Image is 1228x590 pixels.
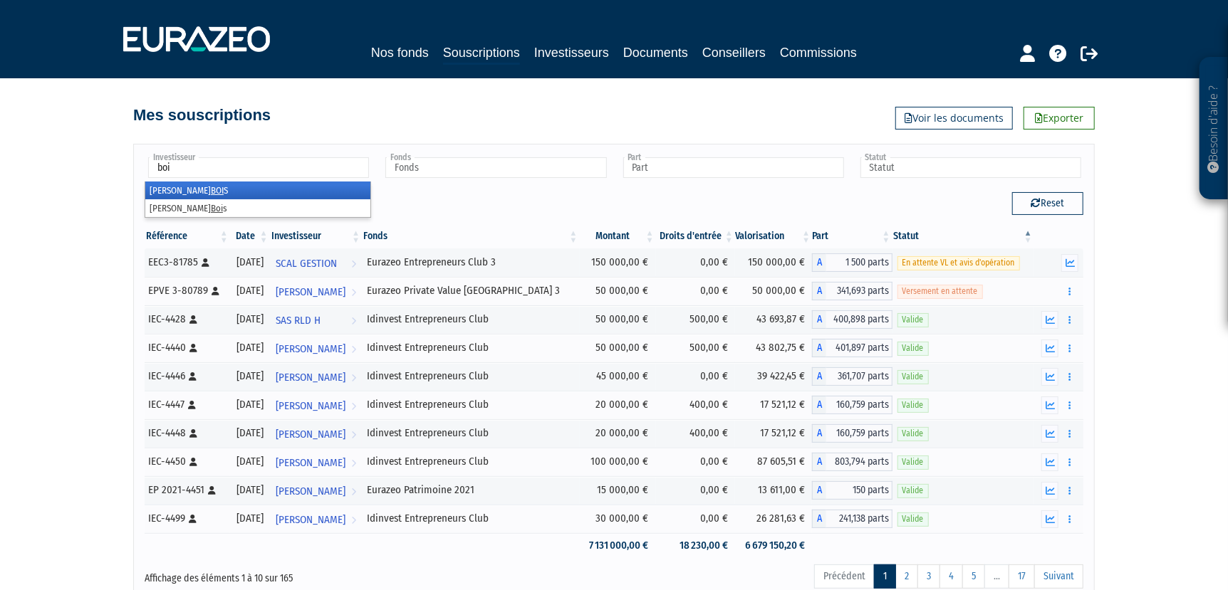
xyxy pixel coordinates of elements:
th: Date: activer pour trier la colonne par ordre croissant [230,224,270,248]
i: Voir l'investisseur [351,507,356,533]
a: [PERSON_NAME] [270,476,363,505]
i: Voir l'investisseur [351,336,356,362]
div: [DATE] [235,340,265,355]
div: Idinvest Entrepreneurs Club [367,340,574,355]
div: [DATE] [235,312,265,327]
div: IEC-4428 [148,312,225,327]
p: Besoin d'aide ? [1206,65,1222,193]
span: A [812,510,826,528]
i: [Français] Personne physique [189,344,197,352]
span: [PERSON_NAME] [276,421,345,448]
td: 15 000,00 € [580,476,656,505]
span: Valide [897,484,929,497]
td: 43 802,75 € [735,334,812,362]
a: 3 [917,564,940,589]
td: 17 521,12 € [735,391,812,419]
span: SAS RLD H [276,307,321,334]
i: [Français] Personne physique [208,486,216,495]
div: A - Eurazeo Entrepreneurs Club 3 [812,253,892,272]
span: [PERSON_NAME] [276,393,345,419]
a: SAS RLD H [270,305,363,334]
span: Valide [897,313,929,327]
img: 1732889491-logotype_eurazeo_blanc_rvb.png [123,26,270,52]
i: Voir l'investisseur [351,450,356,476]
span: A [812,396,826,414]
span: A [812,367,826,386]
button: Reset [1012,192,1083,215]
a: Investisseurs [534,43,609,63]
div: IEC-4499 [148,511,225,526]
td: 45 000,00 € [580,362,656,391]
div: IEC-4440 [148,340,225,355]
span: 341,693 parts [826,282,892,300]
a: Nos fonds [371,43,429,63]
td: 500,00 € [656,334,735,362]
span: A [812,253,826,272]
i: Voir l'investisseur [351,251,356,277]
div: [DATE] [235,483,265,497]
div: A - Idinvest Entrepreneurs Club [812,339,892,357]
span: SCAL GESTION [276,251,337,277]
i: Voir l'investisseur [351,393,356,419]
div: Eurazeo Entrepreneurs Club 3 [367,255,574,270]
span: 361,707 parts [826,367,892,386]
span: [PERSON_NAME] [276,336,345,362]
i: Voir l'investisseur [351,364,356,391]
div: [DATE] [235,397,265,412]
span: [PERSON_NAME] [276,364,345,391]
td: 50 000,00 € [580,334,656,362]
div: A - Idinvest Entrepreneurs Club [812,310,892,329]
div: EEC3-81785 [148,255,225,270]
span: Valide [897,370,929,384]
span: 1 500 parts [826,253,892,272]
span: 150 parts [826,481,892,500]
i: [Français] Personne physique [189,372,197,381]
span: 401,897 parts [826,339,892,357]
span: A [812,339,826,357]
a: Commissions [780,43,857,63]
td: 7 131 000,00 € [580,533,656,558]
td: 50 000,00 € [735,277,812,305]
span: En attente VL et avis d'opération [897,256,1020,270]
i: [Français] Personne physique [189,515,197,523]
div: [DATE] [235,255,265,270]
i: Voir l'investisseur [351,279,356,305]
span: A [812,282,826,300]
a: SCAL GESTION [270,248,363,277]
div: [DATE] [235,426,265,441]
div: EPVE 3-80789 [148,283,225,298]
div: Idinvest Entrepreneurs Club [367,397,574,412]
span: Valide [897,399,929,412]
span: 160,759 parts [826,396,892,414]
a: Conseillers [702,43,766,63]
td: 17 521,12 € [735,419,812,448]
span: A [812,453,826,471]
div: A - Eurazeo Patrimoine 2021 [812,481,892,500]
div: [DATE] [235,454,265,469]
li: [PERSON_NAME] S [145,181,370,199]
th: Droits d'entrée: activer pour trier la colonne par ordre croissant [656,224,735,248]
td: 400,00 € [656,391,735,419]
i: [Français] Personne physique [202,258,209,267]
td: 0,00 € [656,448,735,476]
th: Fonds: activer pour trier la colonne par ordre croissant [362,224,579,248]
span: 803,794 parts [826,453,892,471]
td: 30 000,00 € [580,505,656,533]
td: 43 693,87 € [735,305,812,334]
div: [DATE] [235,511,265,526]
a: 17 [1009,564,1035,589]
a: [PERSON_NAME] [270,334,363,362]
td: 0,00 € [656,505,735,533]
td: 6 679 150,20 € [735,533,812,558]
div: A - Idinvest Entrepreneurs Club [812,367,892,386]
div: Affichage des éléments 1 à 10 sur 165 [145,563,524,586]
td: 400,00 € [656,419,735,448]
div: A - Idinvest Entrepreneurs Club [812,453,892,471]
div: Idinvest Entrepreneurs Club [367,511,574,526]
td: 150 000,00 € [580,248,656,277]
i: [Français] Personne physique [189,315,197,324]
span: 160,759 parts [826,424,892,443]
span: A [812,310,826,329]
div: EP 2021-4451 [148,483,225,497]
div: Eurazeo Private Value [GEOGRAPHIC_DATA] 3 [367,283,574,298]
